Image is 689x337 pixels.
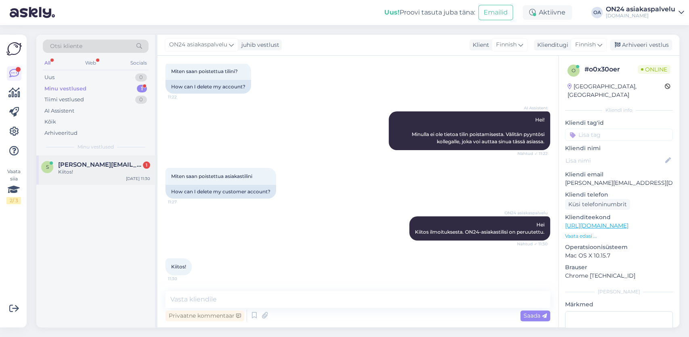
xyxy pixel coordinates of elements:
[168,94,198,100] span: 11:22
[575,40,596,49] span: Finnish
[143,161,150,169] div: 1
[137,85,147,93] div: 1
[565,263,673,272] p: Brauser
[517,105,548,111] span: AI Assistent
[169,40,227,49] span: ON24 asiakaspalvelu
[77,143,114,151] span: Minu vestlused
[524,312,547,319] span: Saada
[44,118,56,126] div: Kõik
[534,41,568,49] div: Klienditugi
[565,272,673,280] p: Chrome [TECHNICAL_ID]
[565,199,630,210] div: Küsi telefoninumbrit
[171,264,186,270] span: Kiitos!
[572,67,576,73] span: o
[565,179,673,187] p: [PERSON_NAME][EMAIL_ADDRESS][DOMAIN_NAME]
[44,107,74,115] div: AI Assistent
[168,199,198,205] span: 11:27
[126,176,150,182] div: [DATE] 11:30
[606,6,675,13] div: ON24 asiakaspalvelu
[44,96,84,104] div: Tiimi vestlused
[238,41,279,49] div: juhib vestlust
[565,232,673,240] p: Vaata edasi ...
[58,161,142,168] span: soila.veltheim@gmail.com
[384,8,400,16] b: Uus!
[165,185,276,199] div: How can I delete my customer account?
[638,65,670,74] span: Online
[565,222,628,229] a: [URL][DOMAIN_NAME]
[129,58,149,68] div: Socials
[44,129,77,137] div: Arhiveeritud
[565,144,673,153] p: Kliendi nimi
[171,68,238,74] span: Miten saan poistettua tilini?
[565,170,673,179] p: Kliendi email
[6,168,21,204] div: Vaata siia
[58,168,150,176] div: Kiitos!
[565,190,673,199] p: Kliendi telefon
[505,210,548,216] span: ON24 asiakaspalvelu
[565,107,673,114] div: Kliendi info
[565,288,673,295] div: [PERSON_NAME]
[496,40,517,49] span: Finnish
[606,13,675,19] div: [DOMAIN_NAME]
[44,73,54,82] div: Uus
[565,300,673,309] p: Märkmed
[469,41,489,49] div: Klient
[384,8,475,17] div: Proovi tasuta juba täna:
[610,40,672,50] div: Arhiveeri vestlus
[135,96,147,104] div: 0
[517,241,548,247] span: Nähtud ✓ 11:30
[568,82,665,99] div: [GEOGRAPHIC_DATA], [GEOGRAPHIC_DATA]
[565,129,673,141] input: Lisa tag
[171,173,252,179] span: Miten saan poistettua asiakastilini
[43,58,52,68] div: All
[565,243,673,251] p: Operatsioonisüsteem
[517,151,548,157] span: Nähtud ✓ 11:22
[165,310,244,321] div: Privaatne kommentaar
[523,5,572,20] div: Aktiivne
[565,213,673,222] p: Klienditeekond
[591,7,603,18] div: OA
[6,41,22,57] img: Askly Logo
[478,5,513,20] button: Emailid
[135,73,147,82] div: 0
[565,119,673,127] p: Kliendi tag'id
[46,164,49,170] span: s
[165,80,251,94] div: How can I delete my account?
[44,85,86,93] div: Minu vestlused
[565,156,664,165] input: Lisa nimi
[565,251,673,260] p: Mac OS X 10.15.7
[584,65,638,74] div: # o0x30oer
[606,6,684,19] a: ON24 asiakaspalvelu[DOMAIN_NAME]
[50,42,82,50] span: Otsi kliente
[84,58,98,68] div: Web
[168,276,198,282] span: 11:30
[6,197,21,204] div: 2 / 3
